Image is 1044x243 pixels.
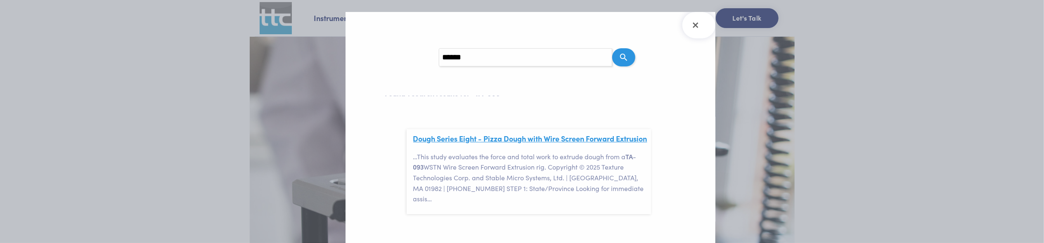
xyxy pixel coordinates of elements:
[413,134,647,143] span: Dough Series Eight - Pizza Dough with Wire Screen Forward Extrusion
[413,162,424,171] span: 093
[626,152,633,161] span: TA
[413,151,651,204] p: This study evaluates the force and total work to extrude dough from a - WSTN Wire Screen Forward ...
[413,152,417,161] span: …
[407,129,651,214] article: Dough Series Eight - Pizza Dough with Wire Screen Forward Extrusion
[682,12,715,38] button: Close Search Results
[428,194,432,203] span: …
[413,133,647,144] a: Dough Series Eight - Pizza Dough with Wire Screen Forward Extrusion
[612,48,635,66] button: Search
